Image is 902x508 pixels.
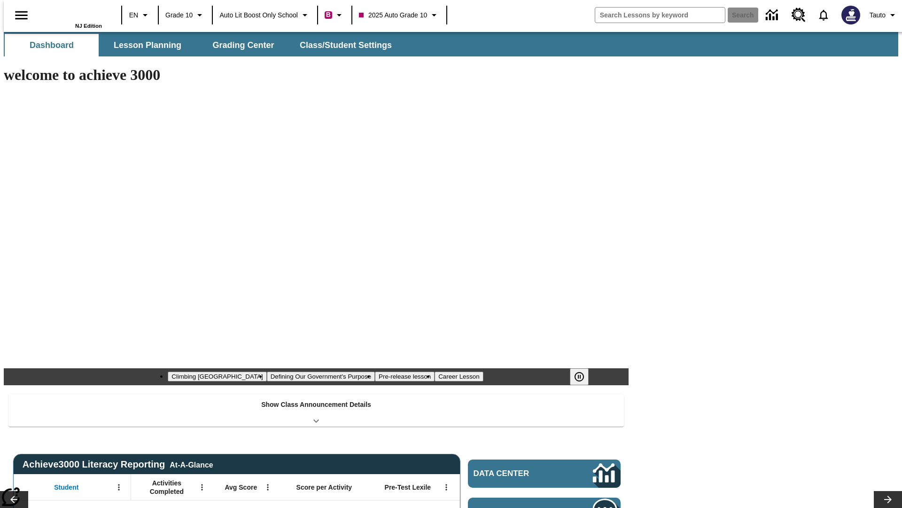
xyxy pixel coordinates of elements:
[870,10,886,20] span: Tauto
[261,480,275,494] button: Open Menu
[165,10,193,20] span: Grade 10
[170,459,213,469] div: At-A-Glance
[75,23,102,29] span: NJ Edition
[4,66,629,84] h1: welcome to achieve 3000
[129,10,138,20] span: EN
[196,34,290,56] button: Grading Center
[225,483,257,492] span: Avg Score
[841,6,860,24] img: Avatar
[114,40,181,51] span: Lesson Planning
[595,8,725,23] input: search field
[292,34,399,56] button: Class/Student Settings
[300,40,392,51] span: Class/Student Settings
[811,3,836,27] a: Notifications
[874,491,902,508] button: Lesson carousel, Next
[326,9,331,21] span: B
[321,7,349,24] button: Boost Class color is violet red. Change class color
[30,40,74,51] span: Dashboard
[439,480,453,494] button: Open Menu
[8,394,624,427] div: Show Class Announcement Details
[261,400,371,410] p: Show Class Announcement Details
[4,32,898,56] div: SubNavbar
[359,10,427,20] span: 2025 Auto Grade 10
[760,2,786,28] a: Data Center
[267,372,375,381] button: Slide 2 Defining Our Government's Purpose
[136,479,198,496] span: Activities Completed
[385,483,431,492] span: Pre-Test Lexile
[168,372,266,381] button: Slide 1 Climbing Mount Tai
[866,7,902,24] button: Profile/Settings
[435,372,483,381] button: Slide 4 Career Lesson
[112,480,126,494] button: Open Menu
[216,7,314,24] button: School: Auto Lit Boost only School, Select your school
[41,4,102,23] a: Home
[219,10,298,20] span: Auto Lit Boost only School
[41,3,102,29] div: Home
[375,372,435,381] button: Slide 3 Pre-release lesson
[296,483,352,492] span: Score per Activity
[212,40,274,51] span: Grading Center
[162,7,209,24] button: Grade: Grade 10, Select a grade
[195,480,209,494] button: Open Menu
[355,7,443,24] button: Class: 2025 Auto Grade 10, Select your class
[836,3,866,27] button: Select a new avatar
[570,368,598,385] div: Pause
[101,34,194,56] button: Lesson Planning
[468,460,621,488] a: Data Center
[54,483,78,492] span: Student
[125,7,155,24] button: Language: EN, Select a language
[8,1,35,29] button: Open side menu
[4,34,400,56] div: SubNavbar
[474,469,561,478] span: Data Center
[786,2,811,28] a: Resource Center, Will open in new tab
[5,34,99,56] button: Dashboard
[23,459,213,470] span: Achieve3000 Literacy Reporting
[570,368,589,385] button: Pause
